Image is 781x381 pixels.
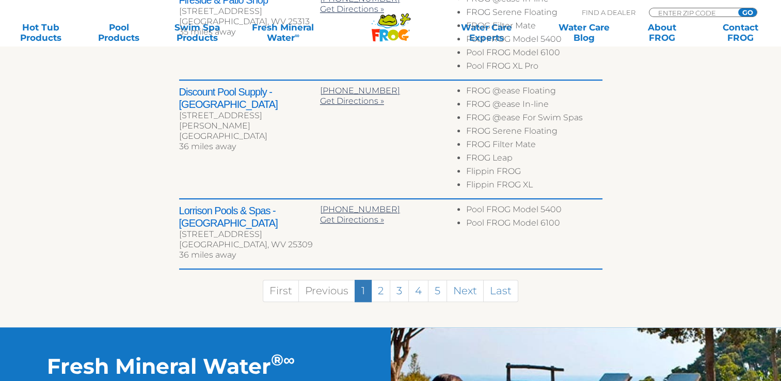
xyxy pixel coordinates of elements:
a: PoolProducts [89,22,150,43]
a: ContactFROG [710,22,771,43]
div: [STREET_ADDRESS][PERSON_NAME] [179,110,320,131]
li: FROG Filter Mate [466,139,602,153]
a: 1 [355,280,372,302]
a: Next [447,280,484,302]
a: Swim SpaProducts [167,22,228,43]
div: [STREET_ADDRESS] [179,6,320,17]
h2: Fresh Mineral Water [47,353,344,379]
li: FROG @ease In-line [466,99,602,113]
li: FROG Serene Floating [466,126,602,139]
sup: ∞ [283,350,295,370]
a: Get Directions » [320,96,384,106]
li: Pool FROG Model 6100 [466,218,602,231]
h2: Discount Pool Supply - [GEOGRAPHIC_DATA] [179,86,320,110]
h2: Lorrison Pools & Spas - [GEOGRAPHIC_DATA] [179,204,320,229]
a: 2 [371,280,390,302]
span: 35 miles away [179,27,235,37]
a: Get Directions » [320,215,384,225]
li: Flippin FROG XL [466,180,602,193]
li: FROG @ease For Swim Spas [466,113,602,126]
li: Pool FROG Model 5400 [466,204,602,218]
li: Pool FROG Model 5400 [466,34,602,47]
li: FROG Filter Mate [466,21,602,34]
li: FROG Serene Floating [466,7,602,21]
input: Zip Code Form [657,8,727,17]
a: [PHONE_NUMBER] [320,204,400,214]
div: [GEOGRAPHIC_DATA] [179,131,320,141]
li: FROG Leap [466,153,602,166]
span: 36 miles away [179,141,236,151]
li: FROG @ease Floating [466,86,602,99]
a: 5 [428,280,447,302]
a: [PHONE_NUMBER] [320,86,400,96]
a: Hot TubProducts [10,22,71,43]
a: Get Directions » [320,4,384,14]
a: 3 [390,280,409,302]
div: [GEOGRAPHIC_DATA], WV 25313 [179,17,320,27]
sup: ® [271,350,283,370]
div: [GEOGRAPHIC_DATA], WV 25309 [179,240,320,250]
input: GO [738,8,757,17]
a: 4 [408,280,428,302]
a: Previous [298,280,355,302]
div: [STREET_ADDRESS] [179,229,320,240]
li: Pool FROG Model 6100 [466,47,602,61]
li: Flippin FROG [466,166,602,180]
a: AboutFROG [632,22,693,43]
li: Pool FROG XL Pro [466,61,602,74]
p: Find A Dealer [582,8,635,17]
a: Last [483,280,518,302]
span: 36 miles away [179,250,236,260]
a: First [263,280,299,302]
